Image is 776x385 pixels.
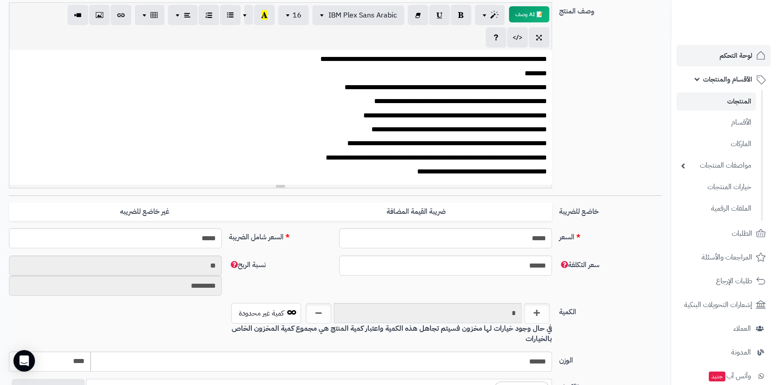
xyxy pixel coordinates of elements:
span: إشعارات التحويلات البنكية [684,298,752,311]
span: الطلبات [732,227,752,240]
a: المراجعات والأسئلة [677,247,771,268]
span: سعر التكلفة [559,260,599,270]
span: جديد [709,372,725,381]
label: السعر شامل الضريبة [225,228,336,242]
label: خاضع للضريبة [556,203,666,217]
a: إشعارات التحويلات البنكية [677,294,771,316]
a: المدونة [677,342,771,363]
label: وصف المنتج [556,2,666,17]
span: طلبات الإرجاع [716,275,752,287]
label: السعر [556,228,666,242]
a: الماركات [677,134,756,154]
a: الطلبات [677,223,771,244]
a: الأقسام [677,113,756,132]
a: خيارات المنتجات [677,177,756,197]
div: Open Intercom Messenger [13,350,35,372]
a: المنتجات [677,92,756,111]
label: الوزن [556,351,666,366]
span: المراجعات والأسئلة [702,251,752,264]
label: غير خاضع للضريبه [9,203,280,221]
a: طلبات الإرجاع [677,270,771,292]
a: العملاء [677,318,771,339]
label: الكمية [556,303,666,317]
span: IBM Plex Sans Arabic [328,10,397,21]
span: المدونة [731,346,751,359]
a: مواصفات المنتجات [677,156,756,175]
span: العملاء [733,322,751,335]
b: في حال وجود خيارات لها مخزون فسيتم تجاهل هذه الكمية واعتبار كمية المنتج هي مجموع كمية المخزون الخ... [232,323,552,344]
button: 16 [278,5,309,25]
span: الأقسام والمنتجات [703,73,752,86]
span: نسبة الربح [229,260,266,270]
span: 16 [293,10,302,21]
a: الملفات الرقمية [677,199,756,218]
a: لوحة التحكم [677,45,771,66]
button: IBM Plex Sans Arabic [312,5,404,25]
span: لوحة التحكم [720,49,752,62]
span: وآتس آب [708,370,751,382]
button: 📝 AI وصف [509,6,549,22]
label: ضريبة القيمة المضافة [280,203,552,221]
